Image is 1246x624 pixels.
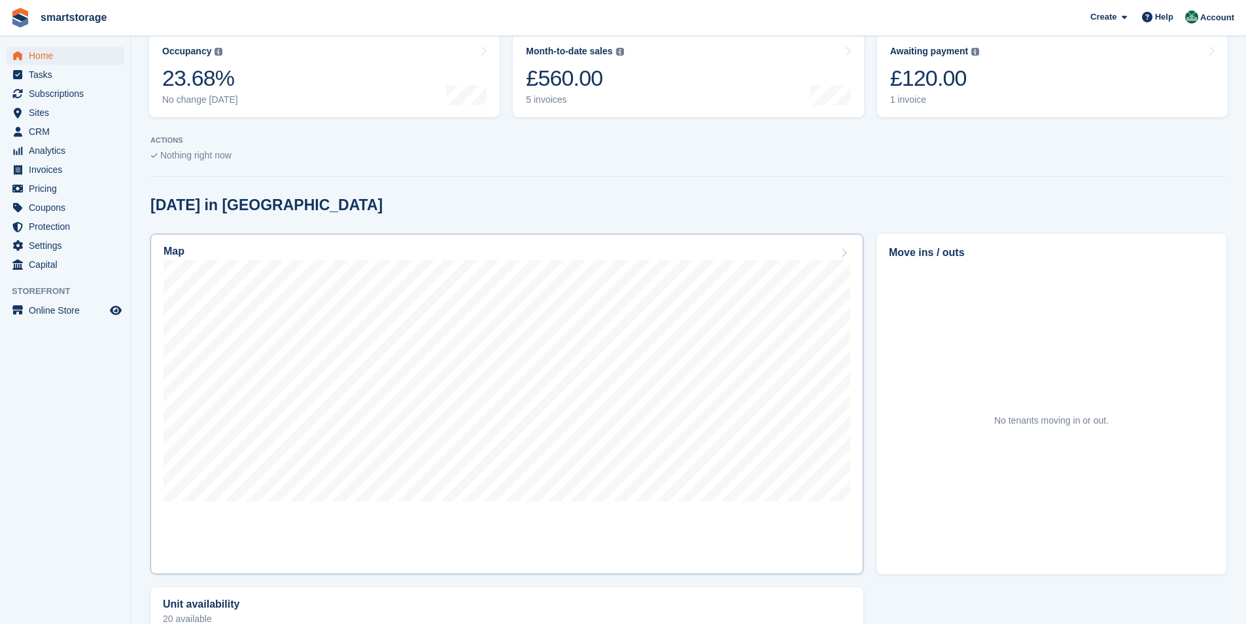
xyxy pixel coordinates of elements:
[162,46,211,57] div: Occupancy
[1200,11,1234,24] span: Account
[150,234,863,574] a: Map
[150,136,1226,145] p: ACTIONS
[7,160,124,179] a: menu
[162,94,238,105] div: No change [DATE]
[7,198,124,217] a: menu
[108,303,124,318] a: Preview store
[29,236,107,255] span: Settings
[29,103,107,122] span: Sites
[7,236,124,255] a: menu
[890,65,980,92] div: £120.00
[7,217,124,236] a: menu
[513,34,863,117] a: Month-to-date sales £560.00 5 invoices
[7,84,124,103] a: menu
[29,122,107,141] span: CRM
[889,245,1214,261] h2: Move ins / outs
[526,94,623,105] div: 5 invoices
[160,150,232,160] span: Nothing right now
[7,255,124,274] a: menu
[7,179,124,198] a: menu
[877,34,1228,117] a: Awaiting payment £120.00 1 invoice
[7,122,124,141] a: menu
[29,179,107,198] span: Pricing
[29,65,107,84] span: Tasks
[526,46,612,57] div: Month-to-date sales
[1155,10,1173,24] span: Help
[526,65,623,92] div: £560.00
[1090,10,1116,24] span: Create
[29,46,107,65] span: Home
[971,48,979,56] img: icon-info-grey-7440780725fd019a000dd9b08b2336e03edf1995a4989e88bcd33f0948082b44.svg
[29,84,107,103] span: Subscriptions
[7,65,124,84] a: menu
[164,246,184,257] h2: Map
[12,285,130,298] span: Storefront
[29,255,107,274] span: Capital
[890,94,980,105] div: 1 invoice
[29,160,107,179] span: Invoices
[149,34,500,117] a: Occupancy 23.68% No change [DATE]
[7,46,124,65] a: menu
[7,141,124,160] a: menu
[994,414,1109,428] div: No tenants moving in or out.
[29,141,107,160] span: Analytics
[215,48,222,56] img: icon-info-grey-7440780725fd019a000dd9b08b2336e03edf1995a4989e88bcd33f0948082b44.svg
[35,7,112,28] a: smartstorage
[890,46,969,57] div: Awaiting payment
[10,8,30,28] img: stora-icon-8386f47178a22dfd0bd8f6a31ec36ba5ce8667c1dd55bd0f319d3a0aa187defe.svg
[162,65,238,92] div: 23.68%
[150,196,383,214] h2: [DATE] in [GEOGRAPHIC_DATA]
[1185,10,1198,24] img: Peter Britcliffe
[7,103,124,122] a: menu
[29,301,107,320] span: Online Store
[163,614,851,623] p: 20 available
[7,301,124,320] a: menu
[616,48,624,56] img: icon-info-grey-7440780725fd019a000dd9b08b2336e03edf1995a4989e88bcd33f0948082b44.svg
[29,198,107,217] span: Coupons
[150,153,158,158] img: blank_slate_check_icon-ba018cac091ee9be17c0a81a6c232d5eb81de652e7a59be601be346b1b6ddf79.svg
[29,217,107,236] span: Protection
[163,598,239,610] h2: Unit availability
